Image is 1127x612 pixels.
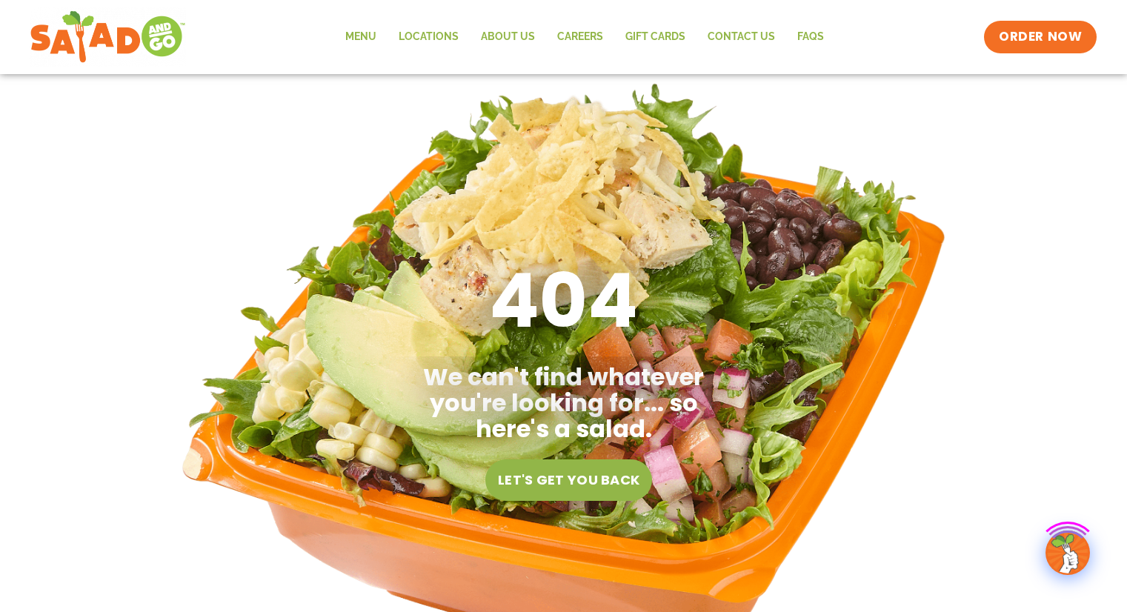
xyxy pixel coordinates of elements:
[786,20,835,54] a: FAQs
[485,459,652,501] a: Let's get you back
[388,20,470,54] a: Locations
[334,20,835,54] nav: Menu
[470,20,546,54] a: About Us
[334,20,388,54] a: Menu
[393,364,734,442] h2: We can't find whatever you're looking for... so here's a salad.
[984,21,1097,53] a: ORDER NOW
[498,472,639,488] span: Let's get you back
[697,20,786,54] a: Contact Us
[546,20,614,54] a: Careers
[30,7,186,67] img: new-SAG-logo-768×292
[999,28,1082,46] span: ORDER NOW
[614,20,697,54] a: GIFT CARDS
[386,260,742,342] h1: 404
